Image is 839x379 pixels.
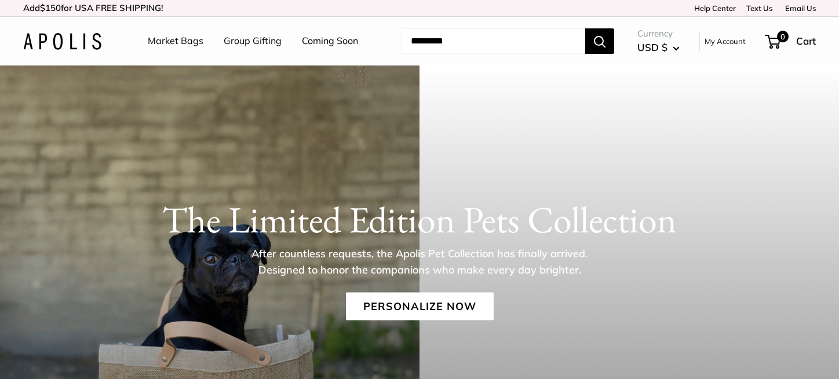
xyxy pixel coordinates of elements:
[346,292,494,320] a: Personalize Now
[796,35,816,47] span: Cart
[40,2,61,13] span: $150
[302,32,358,50] a: Coming Soon
[231,245,608,278] p: After countless requests, the Apolis Pet Collection has finally arrived. Designed to honor the co...
[637,25,680,42] span: Currency
[585,28,614,54] button: Search
[766,32,816,50] a: 0 Cart
[746,3,772,13] a: Text Us
[690,3,736,13] a: Help Center
[637,41,667,53] span: USD $
[705,34,746,48] a: My Account
[224,32,282,50] a: Group Gifting
[148,32,203,50] a: Market Bags
[781,3,816,13] a: Email Us
[23,33,101,50] img: Apolis
[402,28,585,54] input: Search...
[777,31,789,42] span: 0
[23,197,816,241] h1: The Limited Edition Pets Collection
[637,38,680,57] button: USD $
